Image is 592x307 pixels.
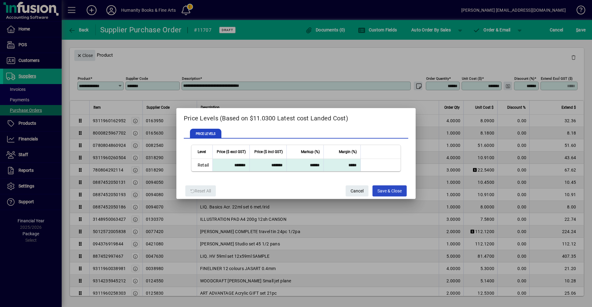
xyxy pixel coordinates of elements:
[190,129,221,139] span: PRICE LEVELS
[377,186,402,196] span: Save & Close
[339,148,357,155] span: Margin (%)
[346,185,368,196] button: Cancel
[351,186,364,196] span: Cancel
[372,185,407,196] button: Save & Close
[198,148,206,155] span: Level
[254,148,283,155] span: Price ($ incl GST)
[301,148,320,155] span: Markup (%)
[176,108,416,126] h2: Price Levels (Based on $11.0300 Latest cost Landed Cost)
[217,148,246,155] span: Price ($ excl GST)
[191,159,213,171] td: Retail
